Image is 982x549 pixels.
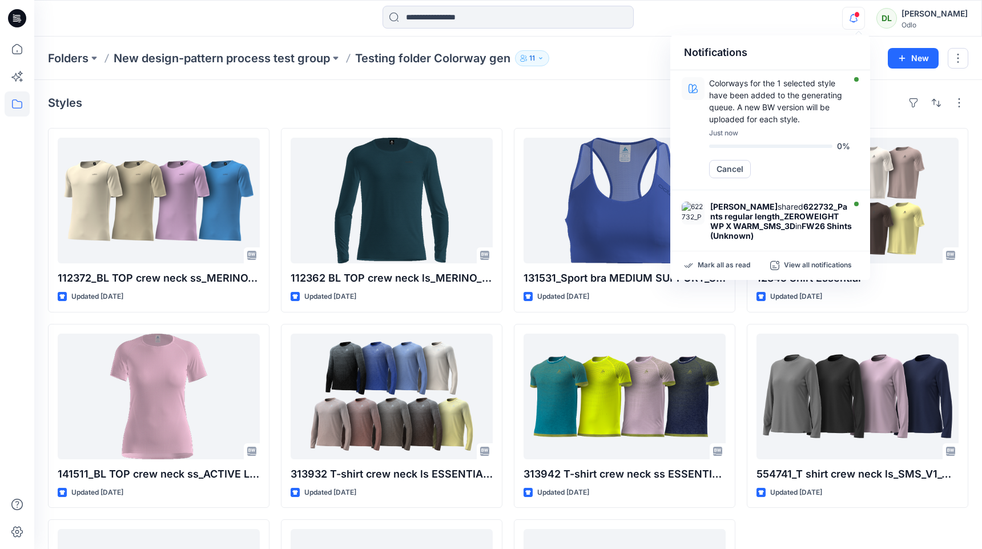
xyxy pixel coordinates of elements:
[770,487,822,499] p: Updated [DATE]
[537,487,589,499] p: Updated [DATE]
[756,334,959,459] a: 554741_T shirt crew neck ls_SMS_V1_OR_test
[784,261,852,271] p: View all notifications
[524,138,726,263] a: 131531_Sport bra MEDIUM SUPPORT_SMS_3D
[876,8,897,29] div: DL
[515,50,549,66] button: 11
[710,221,852,241] strong: FW26 Shints (Unknown)
[304,291,356,303] p: Updated [DATE]
[710,202,852,241] div: shared in
[537,291,589,303] p: Updated [DATE]
[71,291,123,303] p: Updated [DATE]
[524,270,726,286] p: 131531_Sport bra MEDIUM SUPPORT_SMS_3D
[901,7,968,21] div: [PERSON_NAME]
[114,50,330,66] a: New design-pattern process test group
[770,291,822,303] p: Updated [DATE]
[710,202,847,231] strong: 622732_Pants regular length_ZEROWEIGHT WP X WARM_SMS_3D
[888,48,939,69] button: New
[58,334,260,459] a: 141511_BL TOP crew neck ss_ACTIVE LIGHT_SMS_3D
[709,77,850,125] p: Colorways for the 1 selected style have been added to the generating queue. A new BW version will...
[756,466,959,482] p: 554741_T shirt crew neck ls_SMS_V1_OR_test
[837,139,850,153] p: 0 %
[71,487,123,499] p: Updated [DATE]
[524,466,726,482] p: 313942 T-shirt crew neck ss ESSENTIAL SEAMLESS
[524,334,726,459] a: 313942 T-shirt crew neck ss ESSENTIAL SEAMLESS
[698,261,750,271] p: Mark all as read
[709,160,751,178] button: Cancel
[710,202,778,211] strong: [PERSON_NAME]
[709,127,850,139] p: Just now
[291,334,493,459] a: 313932 T-shirt crew neck ls ESSENTIAL SEAMLESS
[291,270,493,286] p: 112362 BL TOP crew neck ls_MERINO_FUNDAMENTALS_SMS_3D
[58,138,260,263] a: 112372_BL TOP crew neck ss_MERINO_FUNDAMENTALS_SMS_3D
[291,466,493,482] p: 313932 T-shirt crew neck ls ESSENTIAL SEAMLESS
[682,202,705,225] img: 622732_Pants regular length_ZEROWEIGHT WP X WARM_SMS_3D
[355,50,510,66] p: Testing folder Colorway gen
[304,487,356,499] p: Updated [DATE]
[529,52,535,65] p: 11
[48,50,88,66] a: Folders
[48,96,82,110] h4: Styles
[901,21,968,29] div: Odlo
[58,466,260,482] p: 141511_BL TOP crew neck ss_ACTIVE LIGHT_SMS_3D
[291,138,493,263] a: 112362 BL TOP crew neck ls_MERINO_FUNDAMENTALS_SMS_3D
[58,270,260,286] p: 112372_BL TOP crew neck ss_MERINO_FUNDAMENTALS_SMS_3D
[670,35,870,70] div: Notifications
